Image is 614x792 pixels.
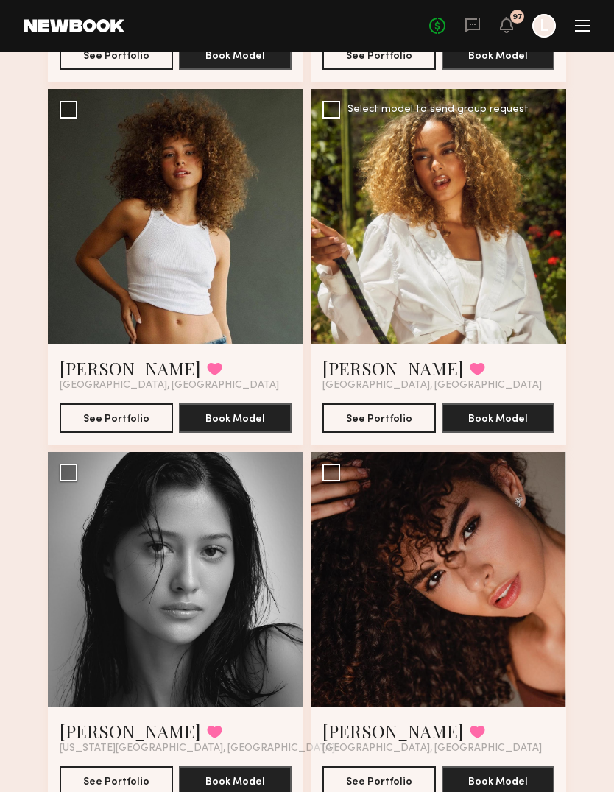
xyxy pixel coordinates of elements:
span: [GEOGRAPHIC_DATA], [GEOGRAPHIC_DATA] [60,380,279,392]
button: See Portfolio [322,40,436,70]
a: Book Model [179,411,292,424]
a: Book Model [179,774,292,787]
a: [PERSON_NAME] [60,356,201,380]
span: [GEOGRAPHIC_DATA], [GEOGRAPHIC_DATA] [322,743,542,754]
div: 97 [512,13,523,21]
button: Book Model [442,403,555,433]
a: [PERSON_NAME] [60,719,201,743]
button: See Portfolio [322,403,436,433]
button: See Portfolio [60,40,173,70]
a: Book Model [442,49,555,61]
a: Book Model [442,411,555,424]
button: Book Model [179,40,292,70]
div: Select model to send group request [347,105,529,115]
button: Book Model [179,403,292,433]
a: Book Model [442,774,555,787]
button: See Portfolio [60,403,173,433]
span: [US_STATE][GEOGRAPHIC_DATA], [GEOGRAPHIC_DATA] [60,743,335,754]
a: Book Model [179,49,292,61]
a: L [532,14,556,38]
a: [PERSON_NAME] [322,356,464,380]
button: Book Model [442,40,555,70]
a: [PERSON_NAME] [322,719,464,743]
span: [GEOGRAPHIC_DATA], [GEOGRAPHIC_DATA] [322,380,542,392]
